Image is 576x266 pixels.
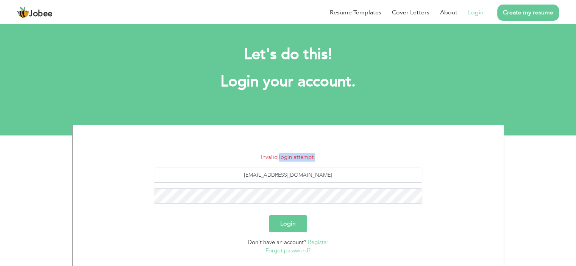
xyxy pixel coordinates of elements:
input: Email [154,168,422,183]
span: Jobee [29,10,53,18]
a: Cover Letters [392,8,429,17]
button: Login [269,215,307,232]
li: Invalid login attempt. [78,153,498,162]
a: About [440,8,457,17]
a: Register [308,238,328,246]
a: Login [468,8,484,17]
img: jobee.io [17,6,29,19]
span: Don't have an account? [248,238,306,246]
h1: Login your account. [84,72,493,92]
a: Jobee [17,6,53,19]
a: Create my resume [497,5,559,21]
h2: Let's do this! [84,45,493,64]
a: Resume Templates [330,8,381,17]
a: Forgot password? [265,247,311,254]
